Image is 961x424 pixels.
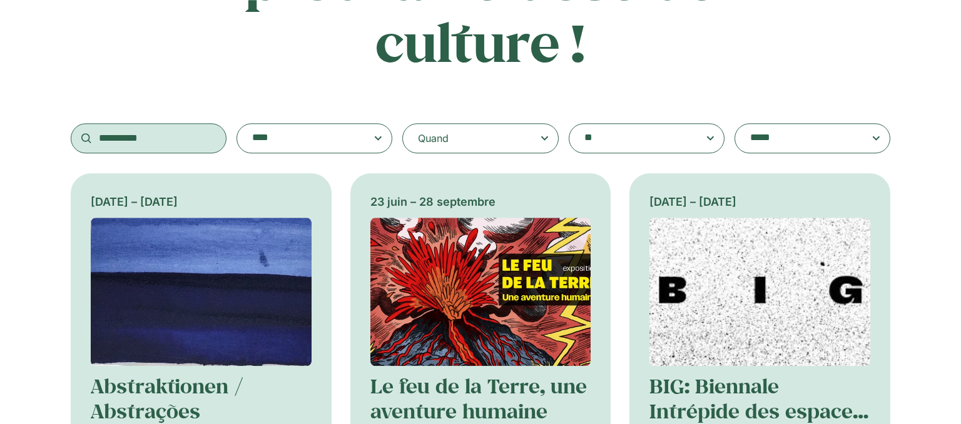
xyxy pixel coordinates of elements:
[750,129,850,147] textarea: Search
[370,373,587,424] a: Le feu de la Terre, une aventure humaine
[91,373,243,424] a: Abstraktionen / Abstrações
[584,129,684,147] textarea: Search
[418,131,449,146] div: Quand
[252,129,352,147] textarea: Search
[649,193,870,210] div: [DATE] – [DATE]
[370,193,591,210] div: 23 juin – 28 septembre
[91,193,312,210] div: [DATE] – [DATE]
